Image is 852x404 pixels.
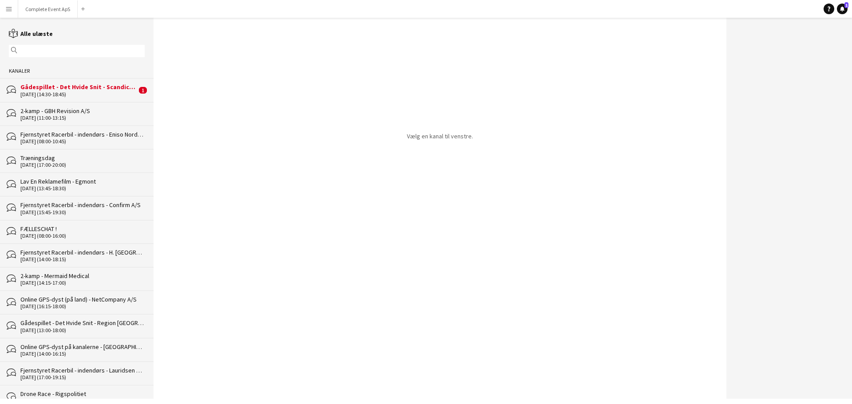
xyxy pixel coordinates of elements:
[20,177,145,185] div: Lav En Reklamefilm - Egmont
[20,390,145,398] div: Drone Race - Rigspolitiet
[20,115,145,121] div: [DATE] (11:00-13:15)
[844,2,848,8] span: 1
[20,83,137,91] div: Gådespillet - Det Hvide Snit - Scandic Spectrum
[20,256,145,263] div: [DATE] (14:00-18:15)
[20,398,145,404] div: [DATE] (11:45-15:15)
[20,351,145,357] div: [DATE] (14:00-16:15)
[20,107,145,115] div: 2-kamp - GBH Revision A/S
[20,138,145,145] div: [DATE] (08:00-10:45)
[20,366,145,374] div: Fjernstyret Racerbil - indendørs - Lauridsen Handel & Import
[20,209,145,216] div: [DATE] (15:45-19:30)
[20,374,145,380] div: [DATE] (17:00-19:15)
[9,30,53,38] a: Alle ulæste
[20,280,145,286] div: [DATE] (14:15-17:00)
[20,130,145,138] div: Fjernstyret Racerbil - indendørs - Eniso Nordic ApS
[20,91,137,98] div: [DATE] (14:30-18:45)
[407,132,473,140] p: Vælg en kanal til venstre.
[20,201,145,209] div: Fjernstyret Racerbil - indendørs - Confirm A/S
[20,185,145,192] div: [DATE] (13:45-18:30)
[20,154,145,162] div: Træningsdag
[20,248,145,256] div: Fjernstyret Racerbil - indendørs - H. [GEOGRAPHIC_DATA] A/S
[139,87,147,94] span: 1
[20,303,145,310] div: [DATE] (16:15-18:00)
[20,319,145,327] div: Gådespillet - Det Hvide Snit - Region [GEOGRAPHIC_DATA] - CIMT - Digital Regulering
[18,0,78,18] button: Complete Event ApS
[20,327,145,333] div: [DATE] (13:00-18:00)
[20,343,145,351] div: Online GPS-dyst på kanalerne - [GEOGRAPHIC_DATA]
[837,4,848,14] a: 1
[20,295,145,303] div: Online GPS-dyst (på land) - NetCompany A/S
[20,272,145,280] div: 2-kamp - Mermaid Medical
[20,225,145,233] div: FÆLLESCHAT !
[20,162,145,168] div: [DATE] (17:00-20:00)
[20,233,145,239] div: [DATE] (08:00-16:00)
